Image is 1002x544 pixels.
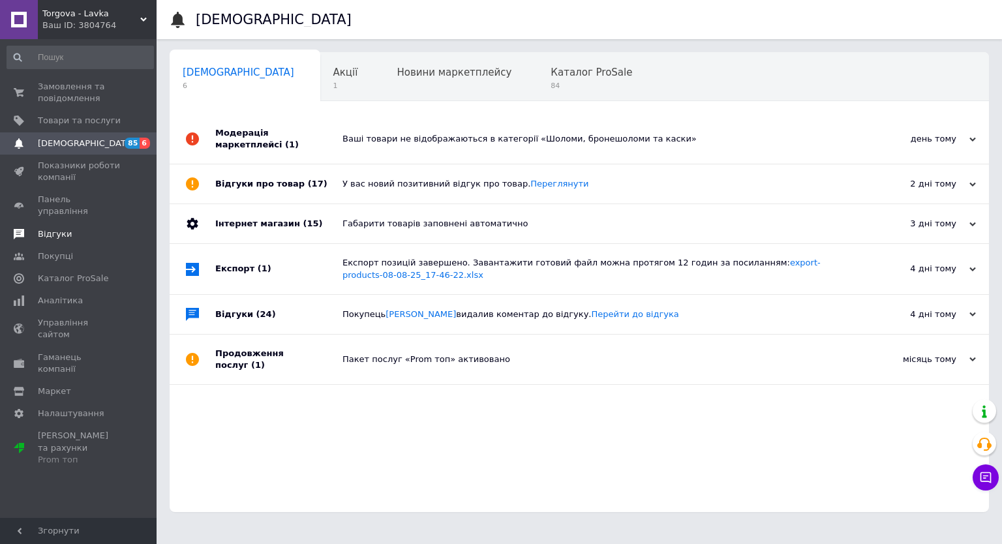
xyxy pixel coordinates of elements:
[38,250,73,262] span: Покупці
[845,133,976,145] div: день тому
[256,309,276,319] span: (24)
[973,464,999,491] button: Чат з покупцем
[333,67,358,78] span: Акції
[38,228,72,240] span: Відгуки
[38,138,134,149] span: [DEMOGRAPHIC_DATA]
[591,309,678,319] a: Перейти до відгука
[342,258,821,279] a: export-products-08-08-25_17-46-22.xlsx
[196,12,352,27] h1: [DEMOGRAPHIC_DATA]
[845,178,976,190] div: 2 дні тому
[845,354,976,365] div: місяць тому
[308,179,327,189] span: (17)
[342,218,845,230] div: Габарити товарів заповнені автоматично
[530,179,588,189] a: Переглянути
[42,20,157,31] div: Ваш ID: 3804764
[140,138,150,149] span: 6
[38,160,121,183] span: Показники роботи компанії
[285,140,299,149] span: (1)
[215,204,342,243] div: Інтернет магазин
[38,408,104,419] span: Налаштування
[342,257,845,280] div: Експорт позицій завершено. Завантажити готовий файл можна протягом 12 годин за посиланням:
[342,309,845,320] div: Покупець видалив коментар до відгуку.
[125,138,140,149] span: 85
[342,354,845,365] div: Пакет послуг «Prom топ» активовано
[845,309,976,320] div: 4 дні тому
[215,244,342,294] div: Експорт
[42,8,140,20] span: Torgova - Lavka
[551,67,632,78] span: Каталог ProSale
[183,81,294,91] span: 6
[215,295,342,334] div: Відгуки
[7,46,154,69] input: Пошук
[551,81,632,91] span: 84
[38,454,121,466] div: Prom топ
[38,81,121,104] span: Замовлення та повідомлення
[845,218,976,230] div: 3 дні тому
[38,194,121,217] span: Панель управління
[251,360,265,370] span: (1)
[38,352,121,375] span: Гаманець компанії
[342,178,845,190] div: У вас новий позитивний відгук про товар.
[38,430,121,466] span: [PERSON_NAME] та рахунки
[38,385,71,397] span: Маркет
[845,263,976,275] div: 4 дні тому
[38,115,121,127] span: Товари та послуги
[215,114,342,164] div: Модерація маркетплейсі
[38,295,83,307] span: Аналітика
[38,317,121,340] span: Управління сайтом
[215,164,342,204] div: Відгуки про товар
[38,273,108,284] span: Каталог ProSale
[303,219,322,228] span: (15)
[258,264,271,273] span: (1)
[342,133,845,145] div: Ваші товари не відображаються в категорії «Шоломи, бронешоломи та каски»
[183,67,294,78] span: [DEMOGRAPHIC_DATA]
[333,81,358,91] span: 1
[397,67,511,78] span: Новини маркетплейсу
[215,335,342,384] div: Продовження послуг
[386,309,456,319] a: [PERSON_NAME]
